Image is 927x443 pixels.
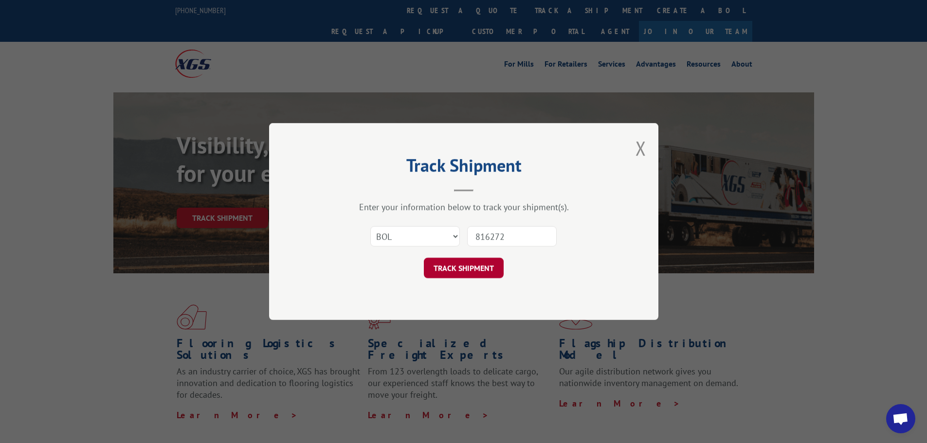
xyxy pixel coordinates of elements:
div: Enter your information below to track your shipment(s). [318,201,610,213]
button: TRACK SHIPMENT [424,258,504,278]
div: Open chat [886,404,915,433]
input: Number(s) [467,226,557,247]
h2: Track Shipment [318,159,610,177]
button: Close modal [636,135,646,161]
